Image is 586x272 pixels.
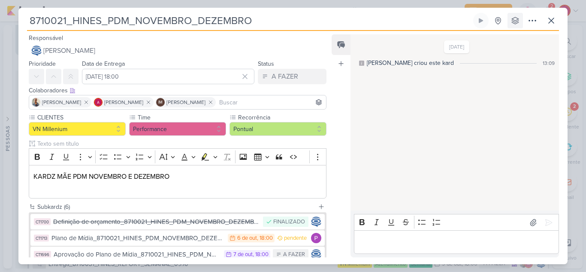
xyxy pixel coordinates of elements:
[34,251,51,258] div: CT1696
[36,113,126,122] label: CLIENTES
[43,46,95,56] span: [PERSON_NAME]
[30,247,325,262] button: CT1696 Aprovação do Plano de Mídia_8710021_HINES_PDM_NOVEMBRO_DEZEMBRO 7 de out , 18:00 A FAZER
[30,214,325,229] button: CT1700 Definição de orçamento_8710021_HINES_PDM_NOVEMBRO_DEZEMBRO FINALIZADO
[31,46,42,56] img: Caroline Traven De Andrade
[354,214,559,231] div: Editor toolbar
[253,252,269,257] div: , 18:00
[258,60,274,67] label: Status
[359,61,364,66] div: Este log é visível à todos no kard
[53,217,259,227] div: Definição de orçamento_8710021_HINES_PDM_NOVEMBRO_DEZEMBRO
[42,98,81,106] span: [PERSON_NAME]
[51,233,224,243] div: Plano de Mídia_8710021_HINES_PDM_NOVEMBRO_DEZEMBRO
[82,69,254,84] input: Select a date
[283,251,305,259] div: A FAZER
[94,98,103,107] img: Alessandra Gomes
[354,230,559,254] div: Editor editing area: main
[311,217,321,227] img: Caroline Traven De Andrade
[217,97,324,107] input: Buscar
[543,59,555,67] div: 13:09
[367,58,454,67] div: Caroline criou este kard
[37,202,314,211] div: Subkardz (6)
[137,113,226,122] label: Time
[129,122,226,136] button: Performance
[156,98,165,107] div: Isabella Machado Guimarães
[257,235,273,241] div: , 18:00
[258,69,326,84] button: A FAZER
[104,98,143,106] span: [PERSON_NAME]
[29,86,326,95] div: Colaboradores
[32,98,40,107] img: Iara Santos
[29,165,326,199] div: Editor editing area: main
[237,235,257,241] div: 6 de out
[166,98,205,106] span: [PERSON_NAME]
[34,235,49,241] div: CT1713
[27,13,471,28] input: Kard Sem Título
[82,60,125,67] label: Data de Entrega
[477,17,484,24] div: Ligar relógio
[29,122,126,136] button: VN Millenium
[311,249,321,260] img: Caroline Traven De Andrade
[29,34,63,42] label: Responsável
[311,233,321,243] img: Distribuição Time Estratégico
[233,252,253,257] div: 7 de out
[158,101,163,105] p: IM
[29,43,326,58] button: [PERSON_NAME]
[33,171,322,182] p: KARDZ MÃE PDM NOVEMBRO E DEZEMBRO
[237,113,326,122] label: Recorrência
[230,122,326,136] button: Pontual
[273,218,305,226] div: FINALIZADO
[29,60,56,67] label: Prioridade
[272,71,298,82] div: A FAZER
[54,250,220,260] div: Aprovação do Plano de Mídia_8710021_HINES_PDM_NOVEMBRO_DEZEMBRO
[29,148,326,165] div: Editor toolbar
[36,139,326,148] input: Texto sem título
[34,218,51,225] div: CT1700
[30,230,325,246] button: CT1713 Plano de Mídia_8710021_HINES_PDM_NOVEMBRO_DEZEMBRO 6 de out , 18:00 pendente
